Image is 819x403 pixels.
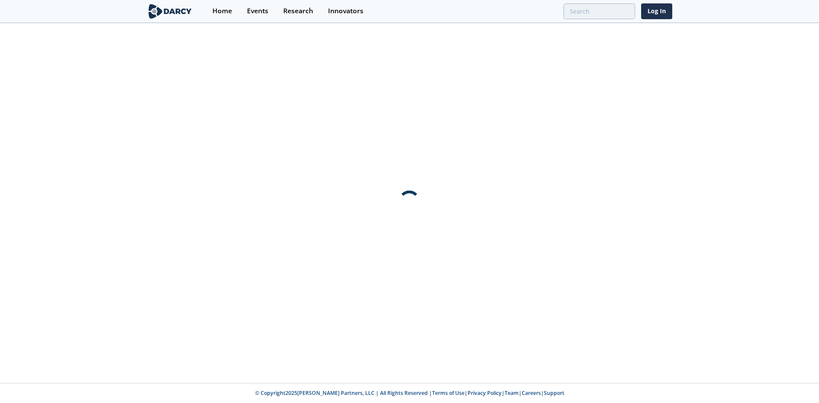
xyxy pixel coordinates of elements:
a: Terms of Use [432,389,465,397]
a: Support [544,389,564,397]
input: Advanced Search [563,3,635,19]
a: Careers [522,389,541,397]
a: Team [505,389,519,397]
div: Home [212,8,232,14]
a: Log In [641,3,672,19]
a: Privacy Policy [468,389,502,397]
div: Research [283,8,313,14]
div: Innovators [328,8,363,14]
p: © Copyright 2025 [PERSON_NAME] Partners, LLC | All Rights Reserved | | | | | [94,389,725,397]
div: Events [247,8,268,14]
img: logo-wide.svg [147,4,193,19]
